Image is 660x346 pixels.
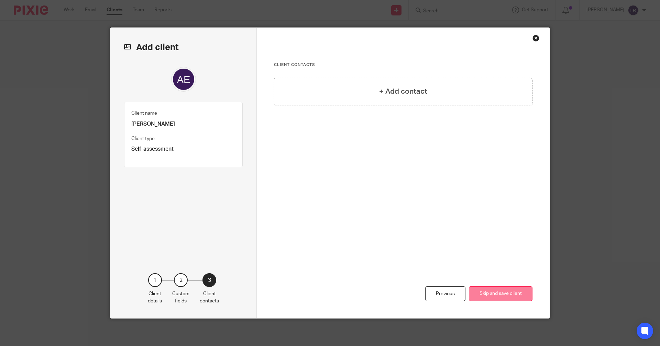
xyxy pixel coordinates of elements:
div: 2 [174,273,188,287]
div: 3 [202,273,216,287]
label: Client name [131,110,157,117]
h4: + Add contact [379,86,427,97]
div: Close this dialog window [532,35,539,42]
div: 1 [148,273,162,287]
p: Self-assessment [131,146,235,153]
h2: Add client [124,42,243,53]
h3: Client contacts [274,62,532,68]
button: Skip and save client [469,286,532,301]
label: Client type [131,135,155,142]
img: svg%3E [171,67,196,92]
p: Custom fields [172,290,189,304]
div: Previous [425,286,465,301]
p: [PERSON_NAME] [131,120,235,128]
p: Client contacts [200,290,219,304]
p: Client details [148,290,162,304]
